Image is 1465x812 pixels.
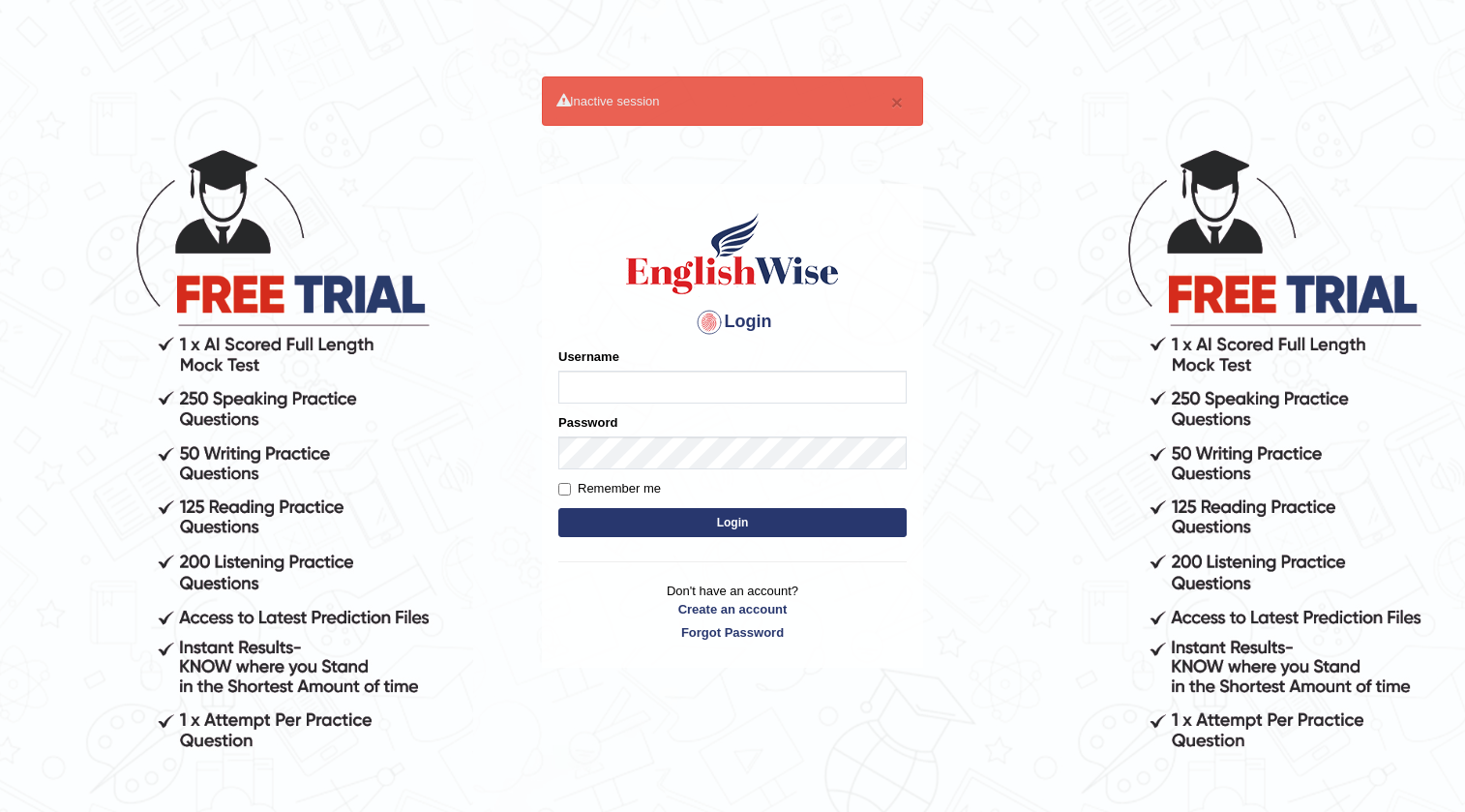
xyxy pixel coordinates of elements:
h4: Login [558,307,907,338]
label: Username [558,347,619,366]
p: Don't have an account? [558,582,907,642]
a: Forgot Password [558,623,907,642]
button: Login [558,508,907,537]
button: × [891,92,903,112]
a: Create an account [558,600,907,618]
img: Logo of English Wise sign in for intelligent practice with AI [622,210,843,297]
input: Remember me [558,483,571,496]
label: Password [558,413,617,432]
label: Remember me [558,479,661,498]
div: Inactive session [542,76,923,126]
